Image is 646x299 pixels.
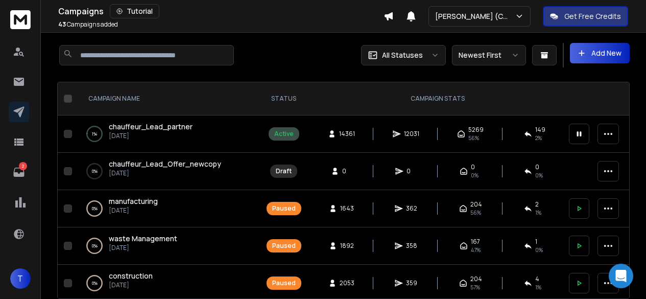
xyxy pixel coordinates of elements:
[272,204,296,213] div: Paused
[543,6,628,27] button: Get Free Credits
[276,167,292,175] div: Draft
[570,43,630,63] button: Add New
[109,271,153,281] a: construction
[382,50,423,60] p: All Statuses
[470,200,482,209] span: 204
[535,246,543,254] span: 0 %
[471,163,475,171] span: 0
[109,169,221,177] p: [DATE]
[92,203,98,214] p: 0 %
[313,82,563,116] th: CAMPAIGN STATS
[92,241,98,251] p: 0 %
[339,130,355,138] span: 14361
[535,134,542,142] span: 2 %
[535,275,539,283] span: 4
[92,129,97,139] p: 1 %
[535,238,537,246] span: 1
[535,126,545,134] span: 149
[272,279,296,287] div: Paused
[109,159,221,169] a: chauffeur_Lead_Offer_newcopy
[109,281,153,289] p: [DATE]
[609,264,633,288] div: Open Intercom Messenger
[109,234,177,244] a: waste Management
[272,242,296,250] div: Paused
[76,116,255,153] td: 1%chauffeur_Lead_partner[DATE]
[76,153,255,190] td: 0%chauffeur_Lead_Offer_newcopy[DATE]
[76,227,255,265] td: 0%waste Management[DATE]
[340,242,354,250] span: 1892
[10,268,31,289] button: T
[468,126,484,134] span: 5269
[470,209,481,217] span: 56 %
[110,4,159,18] button: Tutorial
[58,4,384,18] div: Campaigns
[535,171,543,179] span: 0%
[471,171,478,179] span: 0%
[58,20,66,29] span: 43
[274,130,294,138] div: Active
[406,279,417,287] span: 359
[452,45,526,65] button: Newest First
[470,275,482,283] span: 204
[406,204,417,213] span: 362
[535,200,539,209] span: 2
[406,242,417,250] span: 358
[109,122,193,132] a: chauffeur_Lead_partner
[340,279,354,287] span: 2053
[406,167,417,175] span: 0
[92,166,98,176] p: 0 %
[471,238,480,246] span: 167
[92,278,98,288] p: 0 %
[58,20,118,29] p: Campaigns added
[19,162,27,170] p: 2
[109,244,177,252] p: [DATE]
[9,162,29,182] a: 2
[471,246,481,254] span: 47 %
[564,11,621,21] p: Get Free Credits
[535,163,539,171] span: 0
[468,134,479,142] span: 56 %
[109,122,193,131] span: chauffeur_Lead_partner
[340,204,354,213] span: 1643
[76,190,255,227] td: 0%manufacturing[DATE]
[76,82,255,116] th: CAMPAIGN NAME
[435,11,515,21] p: [PERSON_NAME] (Cold)
[109,234,177,243] span: waste Management
[535,283,541,291] span: 1 %
[255,82,313,116] th: STATUS
[109,206,158,215] p: [DATE]
[109,132,193,140] p: [DATE]
[109,196,158,206] a: manufacturing
[535,209,541,217] span: 1 %
[404,130,419,138] span: 12031
[470,283,480,291] span: 57 %
[342,167,352,175] span: 0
